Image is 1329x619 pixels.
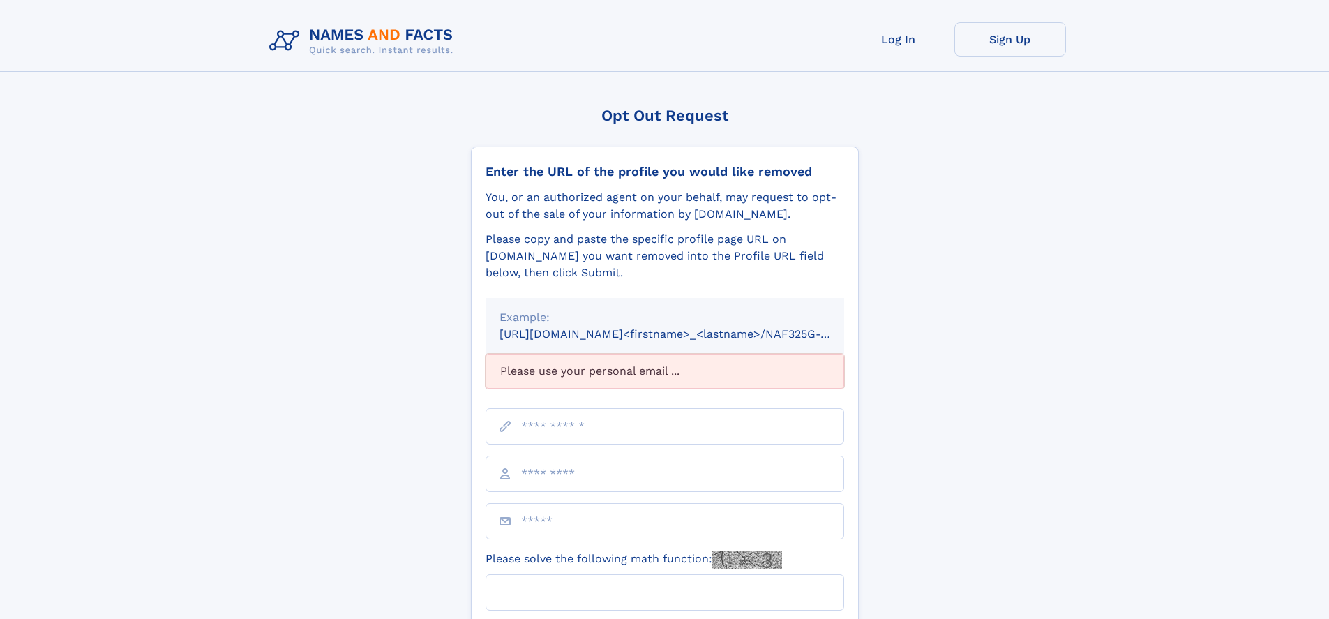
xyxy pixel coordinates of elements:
div: Opt Out Request [471,107,859,124]
img: Logo Names and Facts [264,22,465,60]
small: [URL][DOMAIN_NAME]<firstname>_<lastname>/NAF325G-xxxxxxxx [500,327,871,341]
a: Sign Up [954,22,1066,57]
div: You, or an authorized agent on your behalf, may request to opt-out of the sale of your informatio... [486,189,844,223]
div: Example: [500,309,830,326]
div: Enter the URL of the profile you would like removed [486,164,844,179]
div: Please copy and paste the specific profile page URL on [DOMAIN_NAME] you want removed into the Pr... [486,231,844,281]
div: Please use your personal email ... [486,354,844,389]
label: Please solve the following math function: [486,551,782,569]
a: Log In [843,22,954,57]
